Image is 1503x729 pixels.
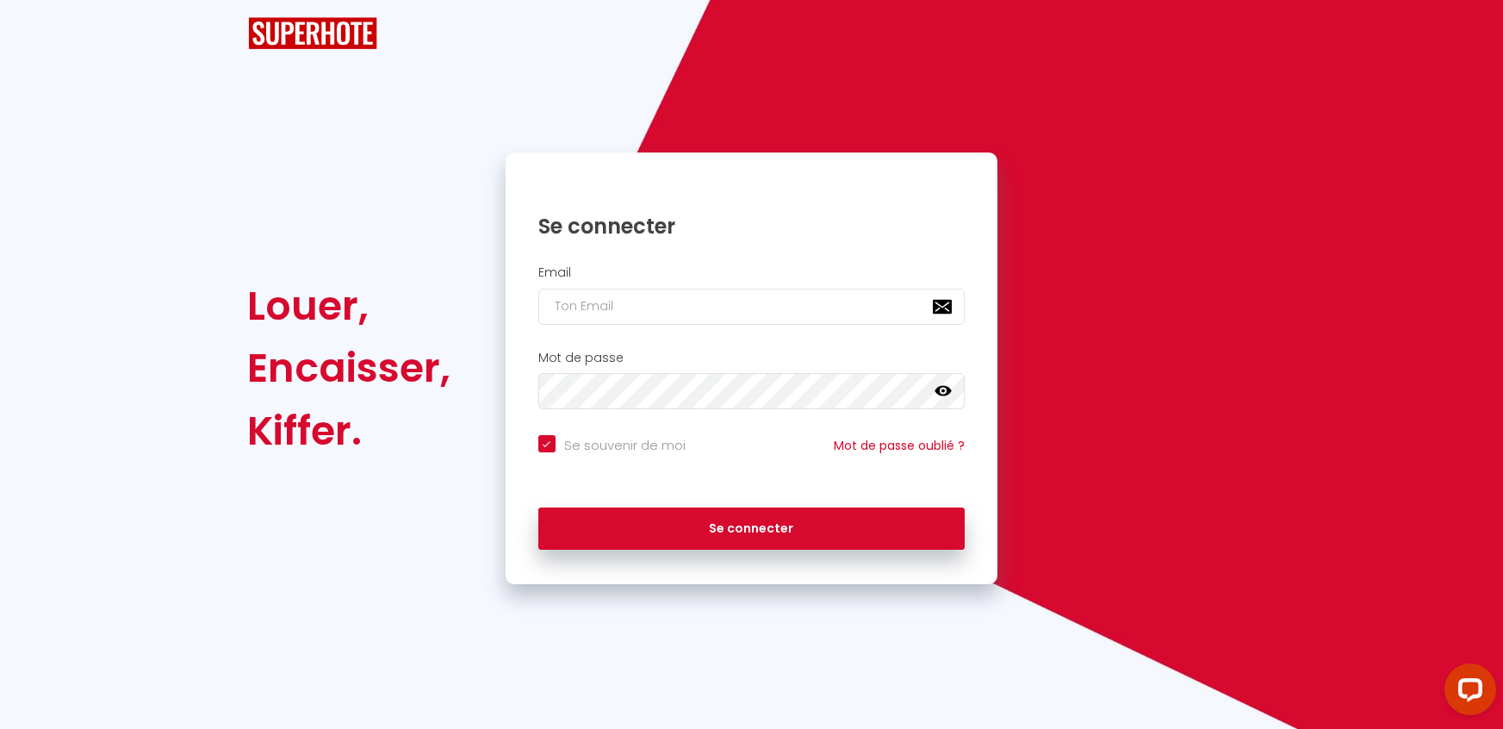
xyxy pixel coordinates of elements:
input: Ton Email [538,289,966,325]
div: Kiffer. [248,400,451,462]
img: SuperHote logo [248,17,377,49]
div: Louer, [248,275,451,337]
iframe: LiveChat chat widget [1431,657,1503,729]
button: Se connecter [538,508,966,551]
h1: Se connecter [538,213,966,240]
h2: Email [538,265,966,280]
a: Mot de passe oublié ? [834,437,965,454]
div: Encaisser, [248,337,451,399]
h2: Mot de passe [538,351,966,365]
